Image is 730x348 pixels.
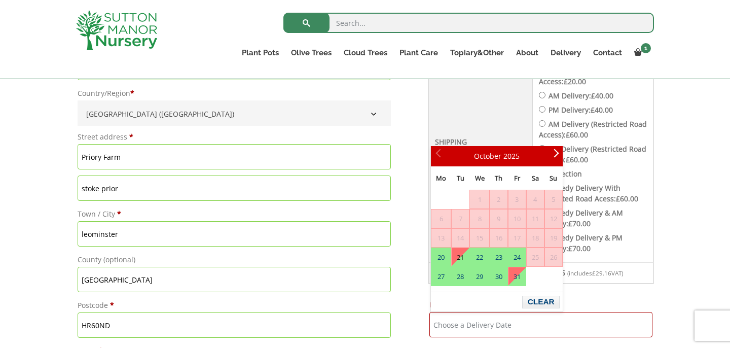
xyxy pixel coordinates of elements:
span: 9 [490,210,507,228]
span: £ [568,243,572,253]
span: 19 [545,229,562,247]
label: AM Delivery (Restricted Road Access): [539,119,647,140]
span: Thursday [495,173,502,183]
span: 15 [470,229,489,247]
bdi: 40.00 [591,91,613,100]
a: Olive Trees [285,46,338,60]
span: 18 [527,229,544,247]
bdi: 70.00 [568,219,591,228]
span: 12 [545,210,562,228]
label: PM Delivery (Restricted Road Access): [539,144,646,164]
bdi: 60.00 [566,130,588,140]
bdi: 60.00 [566,155,588,164]
span: 13 [431,229,451,247]
input: Apartment, suite, unit, etc. (optional) [78,176,391,201]
label: Speedy Delivery & PM Delivery: [539,233,623,253]
span: October [474,151,501,161]
a: Topiary&Other [444,46,510,60]
label: Postcode [78,298,391,312]
input: Search... [283,13,654,33]
span: 1 [641,43,651,53]
span: 11 [527,210,544,228]
a: 29 [470,267,489,286]
a: Plant Pots [236,46,285,60]
a: 28 [452,267,469,286]
label: Collection [549,169,582,179]
span: 16 [490,229,507,247]
a: 27 [431,267,451,286]
span: Monday [436,173,446,183]
span: £ [592,269,596,277]
span: 2025 [503,151,520,161]
span: Prev [435,152,444,160]
a: 24 [508,248,526,266]
span: £ [566,155,570,164]
a: 23 [490,248,507,266]
small: (includes VAT) [567,269,623,277]
span: (optional) [103,255,135,264]
a: Delivery [544,46,587,60]
a: 30 [490,267,507,286]
a: Prev [431,148,448,165]
label: Country/Region [78,86,391,100]
td: Available Deliveries60 [490,248,508,267]
label: Delivery Date [429,298,652,312]
label: County [78,253,391,267]
th: Shipping [428,21,532,262]
label: AM Delivery: [549,91,613,100]
span: 10 [508,210,526,228]
a: Contact [587,46,628,60]
span: Tuesday [457,173,464,183]
td: Available Deliveries60 [469,248,489,267]
td: Available Deliveries60 [431,248,451,267]
span: Next [550,152,558,160]
span: £ [591,91,595,100]
span: Wednesday [475,173,485,183]
span: 2 [490,190,507,208]
a: Next [545,148,563,165]
label: Speedy Delivery With Restricted Road Acess: [539,183,638,203]
td: Available Deliveries60 [469,267,489,286]
span: Friday [514,173,520,183]
td: Available Deliveries60 [431,267,451,286]
span: 6 [431,210,451,228]
img: logo [76,10,157,50]
td: Available Deliveries59 [508,267,526,286]
a: Plant Care [393,46,444,60]
span: Saturday [532,173,539,183]
a: 21 [452,248,469,266]
span: 8 [470,210,489,228]
button: Clear [522,296,559,308]
label: Street address [78,130,391,144]
span: 3 [508,190,526,208]
span: 14 [452,229,469,247]
span: Sunday [550,173,557,183]
label: PM Delivery: [549,105,613,115]
bdi: 70.00 [568,243,591,253]
td: Available Deliveries60 [490,267,508,286]
label: Speedy Delivery & AM Delivery: [539,208,623,228]
span: 17 [508,229,526,247]
td: Available Deliveries60 [451,267,469,286]
span: £ [568,219,572,228]
span: 25 [527,248,544,266]
label: Town / City [78,207,391,221]
bdi: 40.00 [591,105,613,115]
bdi: 20.00 [564,77,586,86]
bdi: 60.00 [616,194,638,203]
span: 29.16 [592,269,611,277]
span: 7 [452,210,469,228]
a: About [510,46,544,60]
span: 4 [527,190,544,208]
a: 31 [508,267,526,286]
span: United Kingdom (UK) [83,106,386,122]
td: Available Deliveries60 [508,248,526,267]
input: House number and street name [78,144,391,169]
span: £ [591,105,595,115]
input: Choose a Delivery Date [429,312,652,337]
span: 1 [470,190,489,208]
span: £ [566,130,570,140]
span: 26 [545,248,562,266]
a: 22 [470,248,489,266]
a: Cloud Trees [338,46,393,60]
